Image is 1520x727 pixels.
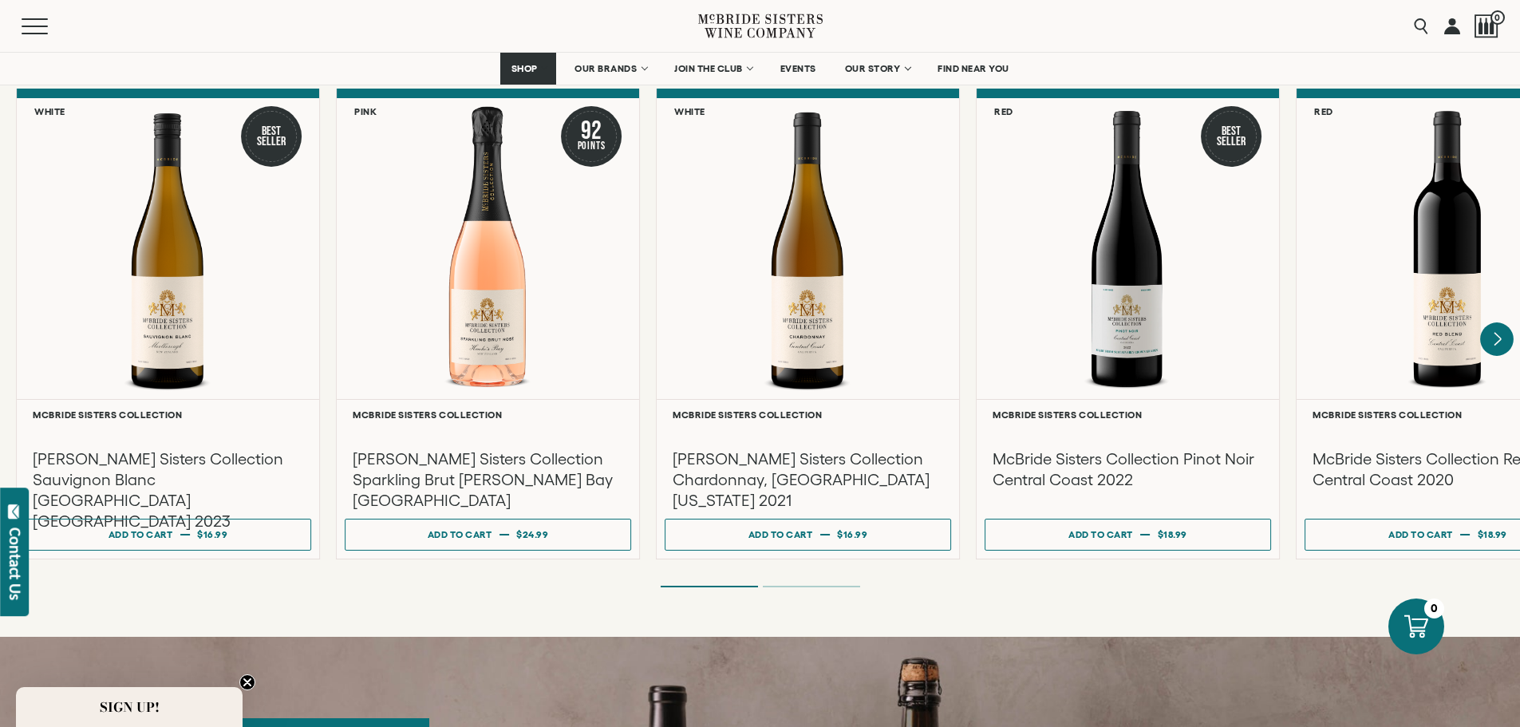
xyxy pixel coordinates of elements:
h6: Red [1314,106,1333,117]
button: Mobile Menu Trigger [22,18,79,34]
span: 0 [1490,10,1505,25]
h6: McBride Sisters Collection [673,409,943,420]
button: Add to cart $16.99 [25,519,311,551]
h6: Pink [354,106,377,117]
span: $18.99 [1478,529,1507,539]
button: Add to cart $24.99 [345,519,631,551]
span: $16.99 [197,529,227,539]
h3: [PERSON_NAME] Sisters Collection Sauvignon Blanc [GEOGRAPHIC_DATA] [GEOGRAPHIC_DATA] 2023 [33,448,303,531]
button: Add to cart $16.99 [665,519,951,551]
span: FIND NEAR YOU [938,63,1009,74]
span: EVENTS [780,63,816,74]
h6: McBride Sisters Collection [353,409,623,420]
button: Add to cart $18.99 [985,519,1271,551]
div: Contact Us [7,527,23,600]
h3: [PERSON_NAME] Sisters Collection Sparkling Brut [PERSON_NAME] Bay [GEOGRAPHIC_DATA] [353,448,623,511]
span: $16.99 [837,529,867,539]
button: Next [1480,322,1514,356]
li: Page dot 1 [661,586,758,587]
div: Add to cart [1068,523,1133,546]
h6: Red [994,106,1013,117]
div: 0 [1424,599,1444,618]
div: SIGN UP!Close teaser [16,687,243,727]
div: Add to cart [109,523,173,546]
span: JOIN THE CLUB [674,63,743,74]
a: JOIN THE CLUB [664,53,762,85]
a: Pink 92 Points McBride Sisters Collection Sparkling Brut Rose Hawke's Bay NV McBride Sisters Coll... [336,89,640,559]
a: White Best Seller McBride Sisters Collection SauvignonBlanc McBride Sisters Collection [PERSON_NA... [16,89,320,559]
span: OUR STORY [845,63,901,74]
h3: [PERSON_NAME] Sisters Collection Chardonnay, [GEOGRAPHIC_DATA][US_STATE] 2021 [673,448,943,511]
a: OUR BRANDS [564,53,656,85]
a: SHOP [500,53,556,85]
a: EVENTS [770,53,827,85]
div: Add to cart [428,523,492,546]
h6: White [34,106,65,117]
a: FIND NEAR YOU [927,53,1020,85]
span: SIGN UP! [100,697,160,717]
span: $18.99 [1158,529,1187,539]
h6: McBride Sisters Collection [993,409,1263,420]
span: OUR BRANDS [574,63,637,74]
li: Page dot 2 [763,586,860,587]
a: White McBride Sisters Collection Chardonnay, Central Coast California McBride Sisters Collection ... [656,89,960,559]
h6: McBride Sisters Collection [33,409,303,420]
h6: White [674,106,705,117]
a: OUR STORY [835,53,920,85]
span: SHOP [511,63,538,74]
span: $24.99 [516,529,548,539]
div: Add to cart [1388,523,1453,546]
a: Red Best Seller McBride Sisters Collection Central Coast Pinot Noir McBride Sisters Collection Mc... [976,89,1280,559]
button: Close teaser [239,674,255,690]
h3: McBride Sisters Collection Pinot Noir Central Coast 2022 [993,448,1263,490]
div: Add to cart [748,523,813,546]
